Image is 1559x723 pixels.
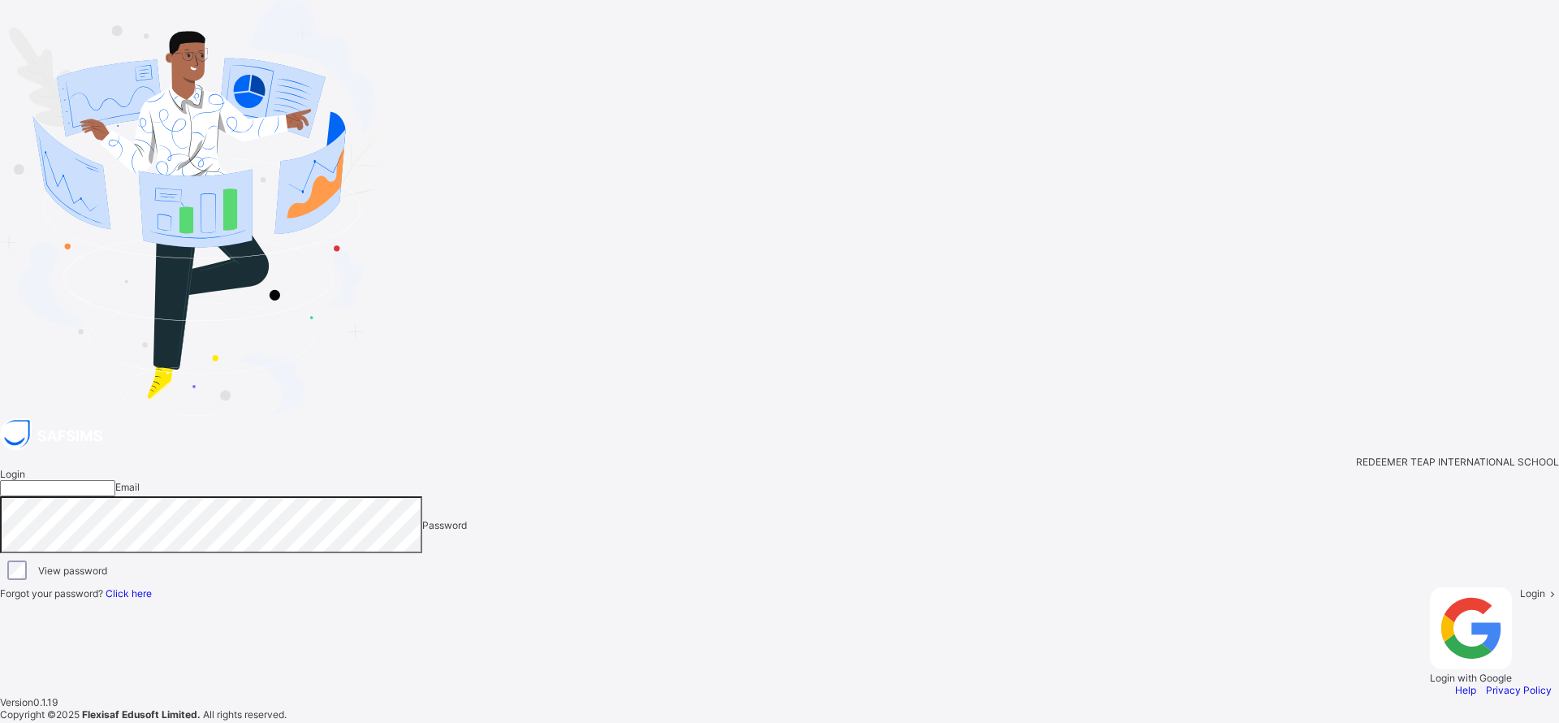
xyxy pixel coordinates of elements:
[115,481,140,493] span: Email
[38,565,107,577] label: View password
[1486,684,1552,696] a: Privacy Policy
[1430,587,1512,669] img: google.396cfc9801f0270233282035f929180a.svg
[106,587,152,600] a: Click here
[1356,456,1559,468] span: REDEEMER TEAP INTERNATIONAL SCHOOL
[1520,587,1545,600] span: Login
[1430,672,1512,684] span: Login with Google
[82,708,201,721] strong: Flexisaf Edusoft Limited.
[422,519,467,531] span: Password
[1455,684,1476,696] a: Help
